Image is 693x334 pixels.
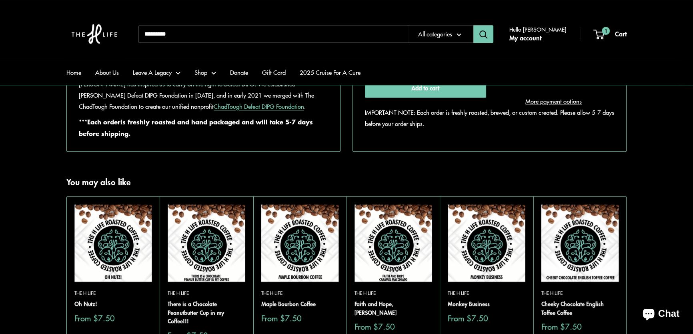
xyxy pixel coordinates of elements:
[365,107,614,129] p: IMPORTANT NOTE: Each order is freshly roasted, brewed, or custom created. Please allow 5-7 days b...
[365,78,486,98] button: Add to cart
[74,290,152,297] a: The H Life
[261,314,302,322] span: From $7.50
[355,300,432,317] a: Faith and Hope, [PERSON_NAME]
[168,300,245,326] a: There is a Chocolate Peanutbutter Cup in my Coffee!!!
[133,67,180,78] a: Leave A Legacy
[541,322,582,330] span: From $7.50
[66,67,81,78] a: Home
[541,300,619,317] a: Cheeky Chocolate English Toffee Coffee
[66,8,122,60] img: The H Life
[74,300,152,308] a: Oh Nutz!
[74,314,115,322] span: From $7.50
[261,204,338,282] img: Maple Bourbon Coffee
[230,67,248,78] a: Donate
[138,25,408,43] input: Search...
[594,28,627,40] a: 1 Cart
[355,290,432,297] a: The H Life
[355,204,432,282] a: Faith and Hope Caramel MacchiatoFaith and Hope Caramel Macchiato
[95,67,119,78] a: About Us
[635,302,687,328] inbox-online-store-chat: Shopify online store chat
[448,314,488,322] span: From $7.50
[194,67,216,78] a: Shop
[509,32,541,44] a: My account
[602,27,610,35] span: 1
[509,24,566,34] span: Hello [PERSON_NAME]
[448,300,525,308] a: Monkey Business
[261,204,338,282] a: Maple Bourbon CoffeeMaple Bourbon Coffee
[214,102,304,110] a: ChadTough Defeat DIPG Foundation
[79,117,313,138] span: is freshly roasted and hand packaged and will take 5-7 days before shipping.
[615,29,627,38] span: Cart
[541,290,619,297] a: The H Life
[448,290,525,297] a: The H Life
[355,322,395,330] span: From $7.50
[168,290,245,297] a: The H Life
[493,96,615,107] a: More payment options
[448,204,525,282] img: Monkey Business
[355,204,432,282] img: Faith and Hope Caramel Macchiato
[541,204,619,282] img: Cheeky Chocolate English Toffee Coffee
[168,204,245,282] a: There is a Chocolate Peanutbutter Cup in my Coffee!!!There is a Chocolate Peanutbutter Cup in my ...
[74,204,152,282] img: Oh Nutz!
[262,67,286,78] a: Gift Card
[66,176,131,188] h2: You may also like
[87,117,120,126] span: Each order
[79,78,328,112] p: [PERSON_NAME] has inspired us to carry on the fight to Defeat DIPG. We established [PERSON_NAME] ...
[168,204,245,282] img: There is a Chocolate Peanutbutter Cup in my Coffee!!!
[261,300,338,308] a: Maple Bourbon Coffee
[300,67,361,78] a: 2025 Cruise For A Cure
[473,25,493,43] button: Search
[261,290,338,297] a: The H Life
[448,204,525,282] a: Monkey BusinessMonkey Business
